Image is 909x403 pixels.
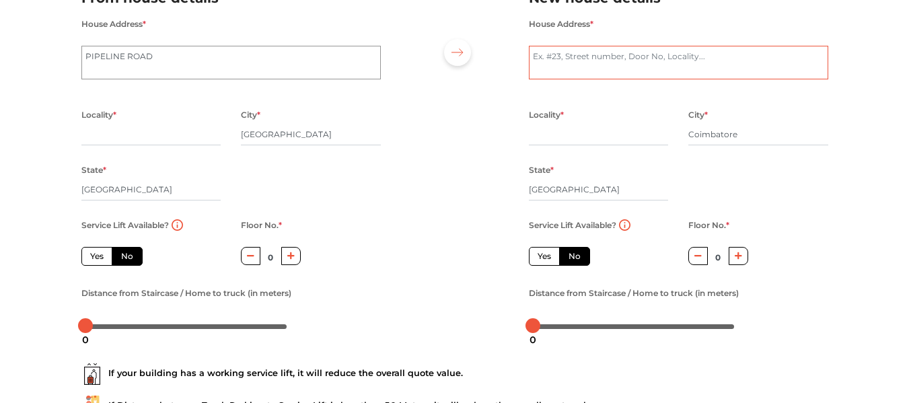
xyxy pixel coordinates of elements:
[559,247,590,266] label: No
[81,161,106,179] label: State
[524,328,542,351] div: 0
[77,328,94,351] div: 0
[81,15,146,33] label: House Address
[241,106,260,124] label: City
[529,217,616,234] label: Service Lift Available?
[529,247,560,266] label: Yes
[529,161,554,179] label: State
[81,106,116,124] label: Locality
[81,363,828,385] div: If your building has a working service lift, it will reduce the overall quote value.
[81,217,169,234] label: Service Lift Available?
[529,106,564,124] label: Locality
[688,106,708,124] label: City
[112,247,143,266] label: No
[81,285,291,302] label: Distance from Staircase / Home to truck (in meters)
[241,217,282,234] label: Floor No.
[81,363,103,385] img: ...
[529,285,739,302] label: Distance from Staircase / Home to truck (in meters)
[529,15,593,33] label: House Address
[81,247,112,266] label: Yes
[688,217,729,234] label: Floor No.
